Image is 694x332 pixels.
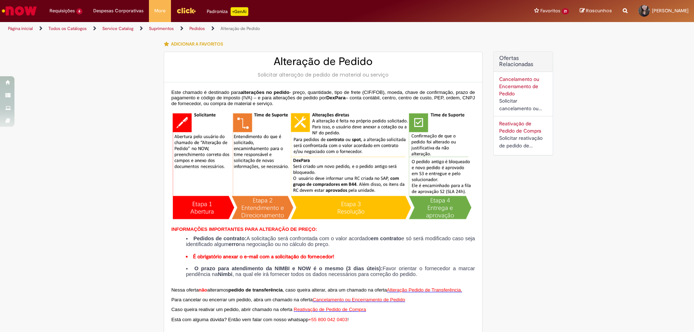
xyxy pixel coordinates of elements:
[194,266,383,271] strong: O prazo para atendimento da NIMBI e NOW é o mesmo (3 dias úteis):
[48,26,87,31] a: Todos os Catálogos
[5,22,457,35] ul: Trilhas de página
[326,95,345,100] span: DexPara
[186,236,475,247] li: A solicitação será confrontada com o valor acordado e só será modificado caso seja identificado a...
[308,317,347,322] span: +55 800 042 0403
[171,95,475,106] span: – conta contábil, centro, centro de custo, PEP, ordem, CNPJ de fornecedor, ou compra de material ...
[171,287,199,293] span: Nessa oferta
[562,8,569,14] span: 21
[387,286,461,293] a: Alteração Pedido de Transferência
[461,287,462,293] span: .
[189,26,205,31] a: Pedidos
[294,307,366,312] span: Reativação de Pedido de Compra
[294,306,366,312] a: Reativação de Pedido de Compra
[171,56,475,68] h2: Alteração de Pedido
[171,90,241,95] span: Este chamado é destinado para
[199,287,207,293] span: não
[231,7,248,16] p: +GenAi
[171,227,317,232] span: INFORMAÇÕES IMPORTANTES PARA ALTERAÇÃO DE PREÇO:
[218,271,232,277] strong: Nimbi
[8,26,33,31] a: Página inicial
[347,317,349,322] span: !
[313,297,405,302] span: Cancelamento ou Encerramento de Pedido
[499,134,547,150] div: Solicitar reativação de pedido de compra cancelado ou bloqueado.
[229,241,239,247] strong: erro
[207,287,387,293] span: alteramos , caso queira alterar, abra um chamado na oferta
[164,36,227,52] button: Adicionar a Favoritos
[499,97,547,112] div: Solicitar cancelamento ou encerramento de Pedido.
[102,26,133,31] a: Service Catalog
[171,90,475,101] span: - preço, quantidade, tipo de frete (CIF/FOB), moeda, chave de confirmação, prazo de pagamento e c...
[76,8,82,14] span: 6
[580,8,612,14] a: Rascunhos
[171,317,308,322] span: Está com alguma dúvida? Então vem falar com nosso whatsapp
[193,236,247,241] strong: Pedidos de contrato:
[171,41,223,47] span: Adicionar a Favoritos
[499,76,539,97] a: Cancelamento ou Encerramento de Pedido
[171,71,475,78] div: Solicitar alteração de pedido de material ou serviço
[1,4,38,18] img: ServiceNow
[493,51,553,155] div: Ofertas Relacionadas
[50,7,75,14] span: Requisições
[220,26,260,31] a: Alteração de Pedido
[371,236,401,241] strong: em contrato
[93,7,143,14] span: Despesas Corporativas
[149,26,174,31] a: Suprimentos
[193,253,334,260] strong: É obrigatório anexar o e-mail com a solicitação do fornecedor!
[176,5,196,16] img: click_logo_yellow_360x200.png
[207,7,248,16] div: Padroniza
[241,90,290,95] span: alterações no pedido
[540,7,560,14] span: Favoritos
[154,7,166,14] span: More
[171,307,292,312] span: Caso queira reativar um pedido, abrir chamado na oferta
[586,7,612,14] span: Rascunhos
[171,297,313,302] span: Para cancelar ou encerrar um pedido, abra um chamado na oferta
[313,296,405,302] a: Cancelamento ou Encerramento de Pedido
[499,120,541,134] a: Reativação de Pedido de Compra
[186,266,475,277] li: Favor orientar o fornecedor a marcar pendência na , na qual ele irá fornecer todos os dados neces...
[652,8,689,14] span: [PERSON_NAME]
[228,287,283,293] strong: pedido de transferência
[499,55,547,68] h2: Ofertas Relacionadas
